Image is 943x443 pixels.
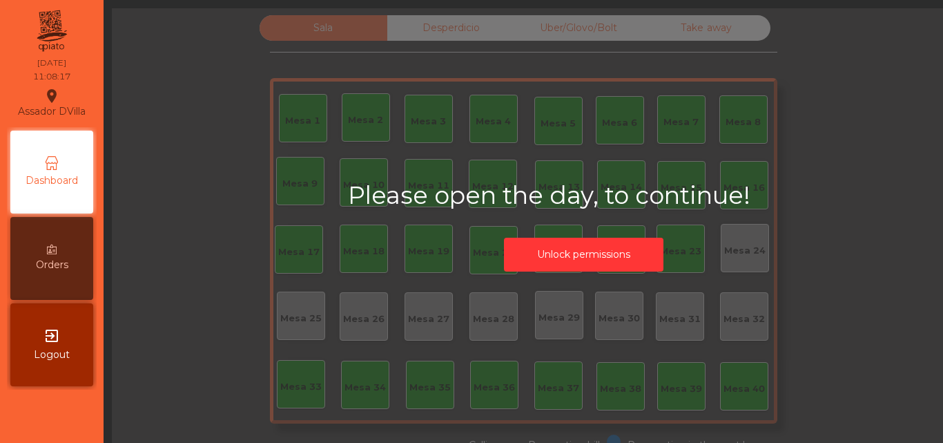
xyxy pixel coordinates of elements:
div: [DATE] [37,57,66,69]
i: exit_to_app [43,328,60,344]
i: location_on [43,88,60,104]
span: Dashboard [26,173,78,188]
span: Logout [34,348,70,362]
img: qpiato [35,7,68,55]
h2: Please open the day, to continue! [348,181,819,210]
div: 11:08:17 [33,70,70,83]
button: Unlock permissions [504,238,663,272]
div: Assador DVilla [18,86,86,120]
span: Orders [36,258,68,272]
